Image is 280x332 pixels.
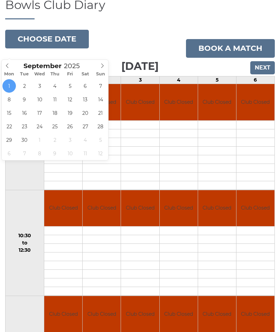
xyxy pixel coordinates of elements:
span: September 9, 2025 [18,93,31,106]
td: Club Closed [44,190,82,227]
span: October 7, 2025 [18,147,31,160]
span: October 5, 2025 [94,133,107,147]
span: September 1, 2025 [2,79,16,93]
td: Club Closed [236,84,274,120]
td: 10:30 to 12:30 [6,190,44,296]
span: September 28, 2025 [94,120,107,133]
span: September 27, 2025 [78,120,92,133]
span: September 2, 2025 [18,79,31,93]
span: September 8, 2025 [2,93,16,106]
td: Club Closed [160,190,198,227]
span: September 24, 2025 [33,120,46,133]
span: Wed [32,72,47,76]
span: September 23, 2025 [18,120,31,133]
span: October 11, 2025 [78,147,92,160]
span: October 2, 2025 [48,133,62,147]
span: September 25, 2025 [48,120,62,133]
span: Fri [63,72,78,76]
span: September 26, 2025 [63,120,77,133]
span: September 13, 2025 [78,93,92,106]
span: September 22, 2025 [2,120,16,133]
span: September 7, 2025 [94,79,107,93]
span: September 12, 2025 [63,93,77,106]
td: Club Closed [160,84,198,120]
span: September 6, 2025 [78,79,92,93]
span: September 3, 2025 [33,79,46,93]
span: September 16, 2025 [18,106,31,120]
span: September 29, 2025 [2,133,16,147]
span: Thu [47,72,63,76]
span: September 19, 2025 [63,106,77,120]
td: 6 [236,76,274,84]
td: 5 [198,76,236,84]
td: 4 [159,76,198,84]
td: Club Closed [236,190,274,227]
span: September 14, 2025 [94,93,107,106]
td: Club Closed [198,84,236,120]
span: Scroll to increment [24,63,62,70]
span: Sat [78,72,93,76]
span: September 17, 2025 [33,106,46,120]
td: Club Closed [83,190,121,227]
span: October 10, 2025 [63,147,77,160]
span: September 21, 2025 [94,106,107,120]
span: October 3, 2025 [63,133,77,147]
span: September 11, 2025 [48,93,62,106]
span: Mon [2,72,17,76]
span: September 5, 2025 [63,79,77,93]
td: Club Closed [198,190,236,227]
span: September 15, 2025 [2,106,16,120]
td: 3 [121,76,159,84]
span: September 20, 2025 [78,106,92,120]
td: Club Closed [121,84,159,120]
input: Scroll to increment [62,62,88,70]
input: Next [250,61,275,74]
span: October 12, 2025 [94,147,107,160]
span: Sun [93,72,108,76]
span: September 10, 2025 [33,93,46,106]
span: October 6, 2025 [2,147,16,160]
span: September 18, 2025 [48,106,62,120]
td: Club Closed [121,190,159,227]
button: Choose date [5,30,89,48]
a: Book a match [186,39,275,58]
span: September 30, 2025 [18,133,31,147]
span: October 1, 2025 [33,133,46,147]
span: October 4, 2025 [78,133,92,147]
span: October 9, 2025 [48,147,62,160]
span: October 8, 2025 [33,147,46,160]
span: Tue [17,72,32,76]
span: September 4, 2025 [48,79,62,93]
